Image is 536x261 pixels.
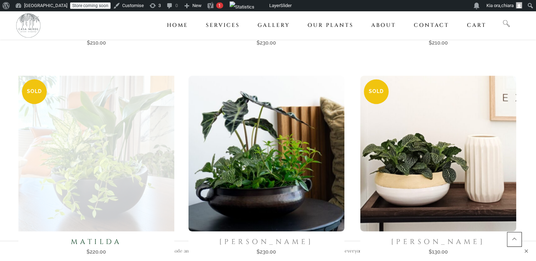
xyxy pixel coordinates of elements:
a: Services [197,11,249,40]
span: $ [256,249,260,255]
span: About [371,22,396,29]
span: $ [256,40,260,46]
span: $ [86,249,90,255]
a: Store coming soon [70,2,111,9]
img: MARTA [188,76,344,231]
a: About [362,11,405,40]
a: Our Plants [299,11,362,40]
span: 1 [218,3,221,8]
a: Gallery [249,11,299,40]
bdi: 230.00 [256,249,276,255]
span: $ [87,40,90,46]
span: Cart [467,22,486,29]
span: Contact [414,22,449,29]
span: $ [429,249,432,255]
span: Out of stock [364,85,389,110]
img: IRENE [360,76,516,231]
bdi: 220.00 [86,249,106,255]
a: MATILDA [18,76,174,231]
a: Home [158,11,197,40]
h6: [PERSON_NAME] [188,237,344,247]
a: Cart [458,11,495,40]
img: MATILDA [16,73,176,233]
span: Gallery [258,22,290,29]
span: $ [429,40,432,46]
a: Contact [405,11,458,40]
bdi: 210.00 [429,40,448,46]
bdi: 210.00 [87,40,106,46]
img: Views over 48 hours. Click for more Jetpack Stats. [230,1,254,13]
span: Services [206,22,240,29]
span: Out of stock [22,85,47,110]
h6: MATILDA [18,237,174,247]
span: Home [167,22,188,29]
h6: [PERSON_NAME] [360,237,516,247]
bdi: 130.00 [429,249,448,255]
span: chiara [501,3,514,8]
span: Our Plants [308,22,354,29]
bdi: 230.00 [256,40,276,46]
